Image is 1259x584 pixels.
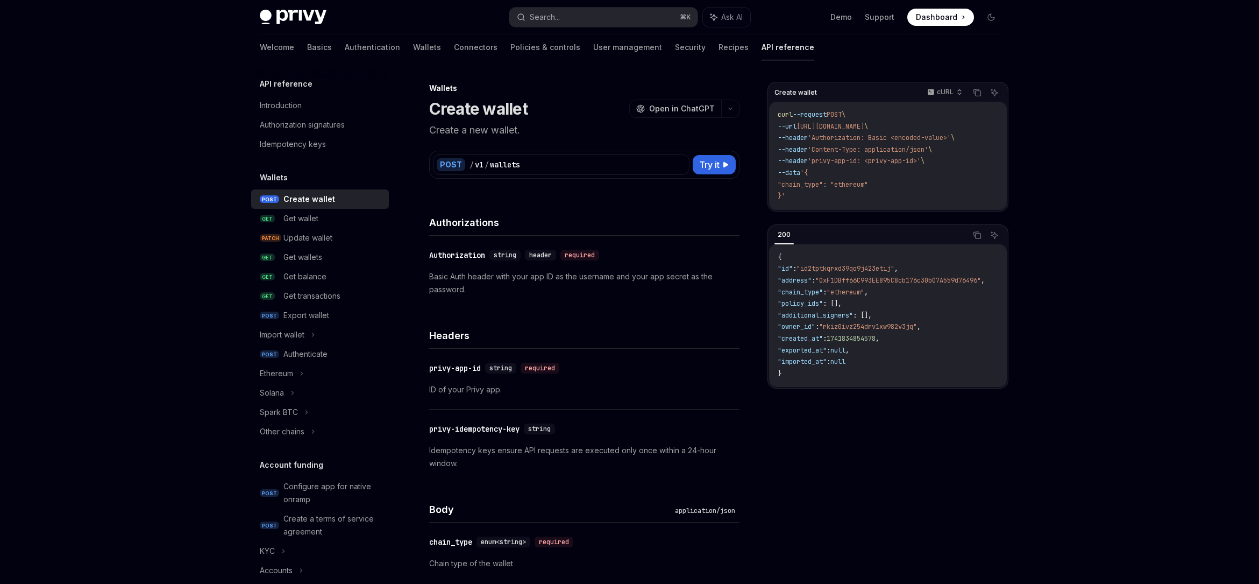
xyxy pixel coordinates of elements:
[819,322,917,331] span: "rkiz0ivz254drv1xw982v3jq"
[864,122,868,131] span: \
[260,34,294,60] a: Welcome
[429,383,739,396] p: ID of your Privy app.
[876,334,879,343] span: ,
[830,346,845,355] span: null
[251,286,389,306] a: GETGet transactions
[778,110,793,119] span: curl
[778,322,815,331] span: "owner_id"
[593,34,662,60] a: User management
[815,276,981,285] span: "0xF1DBff66C993EE895C8cb176c30b07A559d76496"
[251,344,389,364] a: POSTAuthenticate
[429,250,485,261] div: Authorization
[251,96,389,115] a: Introduction
[307,34,332,60] a: Basics
[251,267,389,286] a: GETGet balance
[429,99,528,118] h1: Create wallet
[796,264,894,273] span: "id2tptkqrxd39qo9j423etij"
[778,346,827,355] span: "exported_at"
[865,12,894,23] a: Support
[853,311,872,320] span: : [],
[283,512,382,538] div: Create a terms of service agreement
[827,357,830,366] span: :
[260,273,275,281] span: GET
[260,545,275,558] div: KYC
[283,480,382,506] div: Configure app for native onramp
[560,250,599,261] div: required
[808,145,928,154] span: 'Content-Type: application/json'
[796,122,864,131] span: [URL][DOMAIN_NAME]
[260,367,293,380] div: Ethereum
[778,334,823,343] span: "created_at"
[808,157,921,165] span: 'privy-app-id: <privy-app-id>'
[762,34,814,60] a: API reference
[494,251,516,259] span: string
[823,288,827,297] span: :
[528,425,551,433] span: string
[429,215,739,230] h4: Authorizations
[778,180,868,189] span: "chain_type": "ethereum"
[778,133,808,142] span: --header
[429,270,739,296] p: Basic Auth header with your app ID as the username and your app secret as the password.
[699,158,720,171] span: Try it
[778,157,808,165] span: --header
[778,357,827,366] span: "imported_at"
[812,276,815,285] span: :
[778,276,812,285] span: "address"
[921,83,967,102] button: cURL
[251,115,389,135] a: Authorization signatures
[260,254,275,262] span: GET
[778,145,808,154] span: --header
[260,425,304,438] div: Other chains
[260,459,323,472] h5: Account funding
[793,110,827,119] span: --request
[260,292,275,300] span: GET
[680,13,691,22] span: ⌘ K
[429,444,739,470] p: Idempotency keys ensure API requests are executed only once within a 24-hour window.
[481,538,526,546] span: enum<string>
[719,34,749,60] a: Recipes
[970,228,984,242] button: Copy the contents from the code block
[649,103,715,114] span: Open in ChatGPT
[917,322,921,331] span: ,
[260,386,284,399] div: Solana
[437,158,465,171] div: POST
[283,251,322,264] div: Get wallets
[815,322,819,331] span: :
[530,11,560,24] div: Search...
[830,12,852,23] a: Demo
[778,264,793,273] span: "id"
[778,311,853,320] span: "additional_signers"
[260,406,298,419] div: Spark BTC
[827,346,830,355] span: :
[260,350,279,358] span: POST
[251,306,389,325] a: POSTExport wallet
[721,12,743,23] span: Ask AI
[793,264,796,273] span: :
[778,369,781,378] span: }
[509,8,698,27] button: Search...⌘K
[521,363,559,374] div: required
[260,234,281,242] span: PATCH
[251,209,389,228] a: GETGet wallet
[778,192,785,200] span: }'
[970,86,984,100] button: Copy the contents from the code block
[260,118,345,131] div: Authorization signatures
[489,364,512,372] span: string
[429,363,481,374] div: privy-app-id
[983,9,1000,26] button: Toggle dark mode
[693,155,736,174] button: Try it
[778,288,823,297] span: "chain_type"
[830,357,845,366] span: null
[283,348,328,361] div: Authenticate
[671,505,739,516] div: application/json
[845,346,849,355] span: ,
[251,248,389,267] a: GETGet wallets
[827,110,842,119] span: POST
[429,502,671,517] h4: Body
[413,34,441,60] a: Wallets
[283,231,332,244] div: Update wallet
[260,10,326,25] img: dark logo
[778,168,800,177] span: --data
[774,228,794,241] div: 200
[283,290,340,302] div: Get transactions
